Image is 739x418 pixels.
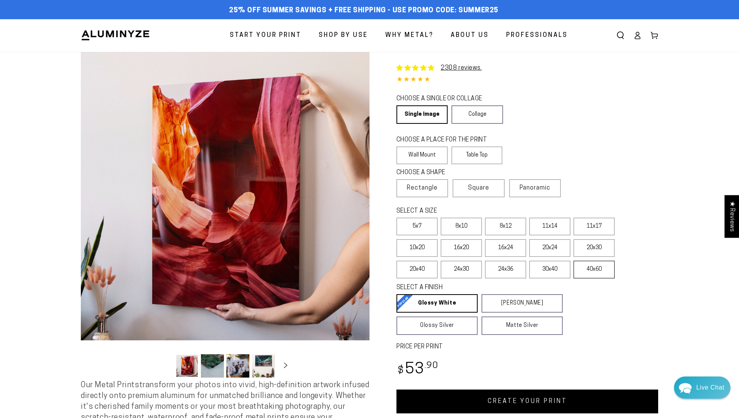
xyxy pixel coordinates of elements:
sup: .90 [425,361,438,370]
a: About Us [445,25,495,46]
label: 16x24 [485,239,526,257]
img: Aluminyze [81,30,150,41]
span: $ [398,366,404,376]
label: 10x20 [396,239,438,257]
div: Contact Us Directly [696,376,724,399]
summary: Search our site [612,27,629,44]
bdi: 53 [396,362,438,377]
span: About Us [451,30,489,41]
span: Professionals [506,30,568,41]
label: 24x30 [441,261,482,278]
label: 24x36 [485,261,526,278]
div: Chat widget toggle [674,376,731,399]
label: 5x7 [396,218,438,235]
label: 16x20 [441,239,482,257]
a: 2308 reviews. [441,65,482,71]
label: 30x40 [529,261,570,278]
label: 11x17 [573,218,615,235]
button: Load image 3 in gallery view [226,354,249,378]
legend: CHOOSE A PLACE FOR THE PRINT [396,136,495,145]
legend: CHOOSE A SHAPE [396,168,497,177]
div: 4.85 out of 5.0 stars [396,75,658,86]
a: Collage [451,105,503,124]
a: Why Metal? [380,25,439,46]
span: Start Your Print [230,30,301,41]
button: Slide left [156,357,173,374]
a: 2308 reviews. [396,63,482,73]
a: Glossy Silver [396,316,478,335]
label: 20x40 [396,261,438,278]
a: Single Image [396,105,448,124]
media-gallery: Gallery Viewer [81,52,369,380]
span: Why Metal? [385,30,433,41]
a: Glossy White [396,294,478,313]
span: Square [468,183,489,193]
a: Start Your Print [224,25,307,46]
a: [PERSON_NAME] [482,294,563,313]
label: Wall Mount [396,147,448,164]
a: Matte Silver [482,316,563,335]
button: Load image 2 in gallery view [201,354,224,378]
label: 8x10 [441,218,482,235]
a: Shop By Use [313,25,374,46]
label: 20x24 [529,239,570,257]
a: Professionals [500,25,573,46]
span: Shop By Use [319,30,368,41]
a: CREATE YOUR PRINT [396,390,658,413]
div: Click to open Judge.me floating reviews tab [724,195,739,238]
span: 25% off Summer Savings + Free Shipping - Use Promo Code: SUMMER25 [229,7,498,15]
label: Table Top [451,147,503,164]
button: Slide right [277,357,294,374]
label: 40x60 [573,261,615,278]
label: 11x14 [529,218,570,235]
span: Rectangle [407,183,438,193]
label: 20x30 [573,239,615,257]
legend: SELECT A FINISH [396,283,544,292]
legend: CHOOSE A SINGLE OR COLLAGE [396,95,496,103]
label: PRICE PER PRINT [396,343,658,351]
button: Load image 1 in gallery view [176,354,199,378]
span: Panoramic [520,185,550,191]
label: 8x12 [485,218,526,235]
button: Load image 4 in gallery view [252,354,275,378]
legend: SELECT A SIZE [396,207,550,216]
